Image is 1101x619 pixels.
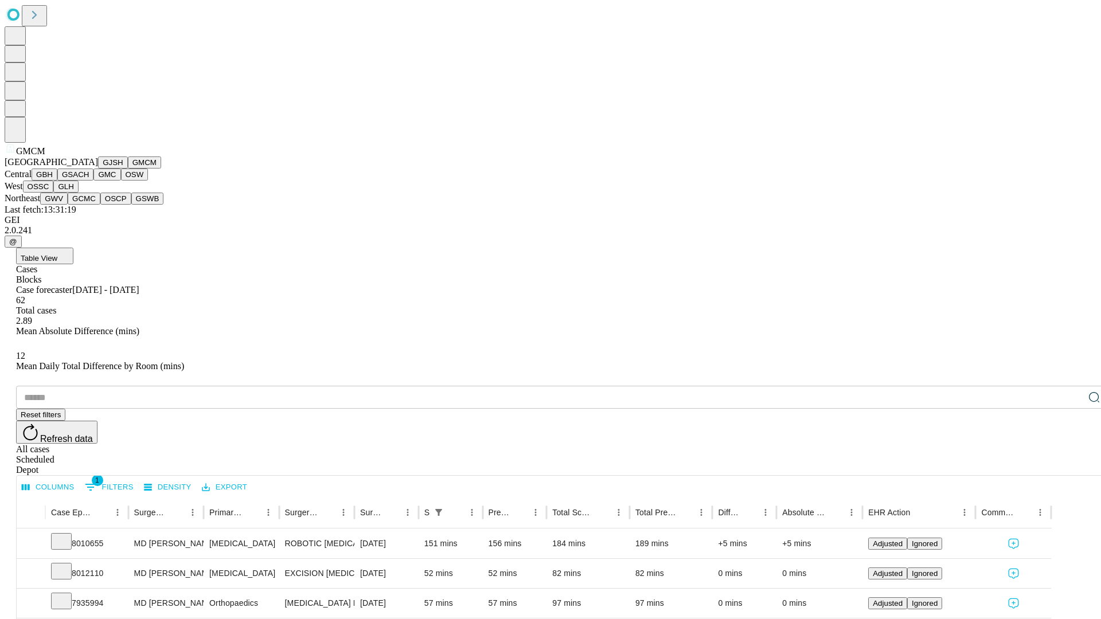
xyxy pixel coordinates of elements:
button: Sort [319,504,335,520]
button: OSSC [23,181,54,193]
button: GSACH [57,169,93,181]
span: West [5,181,23,191]
button: Menu [185,504,201,520]
button: GWV [40,193,68,205]
div: Surgeon Name [134,508,167,517]
button: Expand [22,564,40,584]
div: Total Scheduled Duration [552,508,594,517]
span: Case forecaster [16,285,72,295]
div: Orthopaedics [209,589,273,618]
div: EHR Action [868,508,910,517]
div: [MEDICAL_DATA] [209,529,273,558]
div: 57 mins [489,589,541,618]
button: Adjusted [868,597,907,609]
button: Show filters [82,478,136,496]
div: 97 mins [635,589,707,618]
button: Adjusted [868,567,907,579]
div: GEI [5,215,1096,225]
button: @ [5,236,22,248]
span: Northeast [5,193,40,203]
span: 62 [16,295,25,305]
button: GSWB [131,193,164,205]
button: Sort [1016,504,1032,520]
button: Sort [244,504,260,520]
button: GBH [32,169,57,181]
button: Menu [464,504,480,520]
div: 0 mins [718,589,771,618]
button: Menu [844,504,860,520]
span: Mean Daily Total Difference by Room (mins) [16,361,184,371]
div: 0 mins [782,559,857,588]
span: 1 [92,475,103,486]
span: 2.89 [16,316,32,326]
button: Adjusted [868,538,907,550]
span: Central [5,169,32,179]
button: Menu [528,504,544,520]
button: Sort [595,504,611,520]
button: Sort [384,504,400,520]
div: Total Predicted Duration [635,508,677,517]
div: 184 mins [552,529,624,558]
div: MD [PERSON_NAME] [PERSON_NAME] [134,529,198,558]
div: Case Epic Id [51,508,92,517]
button: Sort [827,504,844,520]
button: GCMC [68,193,100,205]
span: Adjusted [873,569,903,578]
div: Scheduled In Room Duration [424,508,430,517]
div: Absolute Difference [782,508,826,517]
button: Menu [110,504,126,520]
button: Menu [611,504,627,520]
button: Sort [169,504,185,520]
div: [DATE] [360,589,413,618]
div: [DATE] [360,529,413,558]
button: Menu [400,504,416,520]
button: Ignored [907,597,942,609]
div: 0 mins [718,559,771,588]
div: Comments [981,508,1014,517]
span: Reset filters [21,410,61,419]
span: GMCM [16,146,45,156]
div: ROBOTIC [MEDICAL_DATA] REPAIR [MEDICAL_DATA] INITIAL [285,529,349,558]
div: 57 mins [424,589,477,618]
button: GMC [93,169,120,181]
button: GMCM [128,156,161,169]
div: 8012110 [51,559,123,588]
button: Reset filters [16,409,65,421]
div: 97 mins [552,589,624,618]
button: OSCP [100,193,131,205]
button: Table View [16,248,73,264]
span: Adjusted [873,599,903,608]
span: [DATE] - [DATE] [72,285,139,295]
div: 156 mins [489,529,541,558]
div: 8010655 [51,529,123,558]
button: Sort [512,504,528,520]
span: Refresh data [40,434,93,444]
span: Table View [21,254,57,263]
span: [GEOGRAPHIC_DATA] [5,157,98,167]
button: GJSH [98,156,128,169]
button: GLH [53,181,78,193]
span: @ [9,237,17,246]
span: Adjusted [873,539,903,548]
div: 189 mins [635,529,707,558]
button: Select columns [19,479,77,496]
span: Ignored [912,539,938,548]
button: Refresh data [16,421,97,444]
div: 82 mins [552,559,624,588]
div: 7935994 [51,589,123,618]
button: Menu [956,504,973,520]
div: +5 mins [782,529,857,558]
div: [MEDICAL_DATA] MEDIAL OR LATERAL MENISCECTOMY [285,589,349,618]
button: Export [199,479,250,496]
button: OSW [121,169,149,181]
div: +5 mins [718,529,771,558]
button: Show filters [431,504,447,520]
div: 0 mins [782,589,857,618]
div: Surgery Date [360,508,382,517]
button: Menu [758,504,774,520]
button: Ignored [907,567,942,579]
button: Sort [677,504,693,520]
div: Surgery Name [285,508,318,517]
div: EXCISION [MEDICAL_DATA] LESION EXCEPT [MEDICAL_DATA] TRUNK ETC 1.1 TO 2.0CM [285,559,349,588]
div: MD [PERSON_NAME] [PERSON_NAME] [134,589,198,618]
